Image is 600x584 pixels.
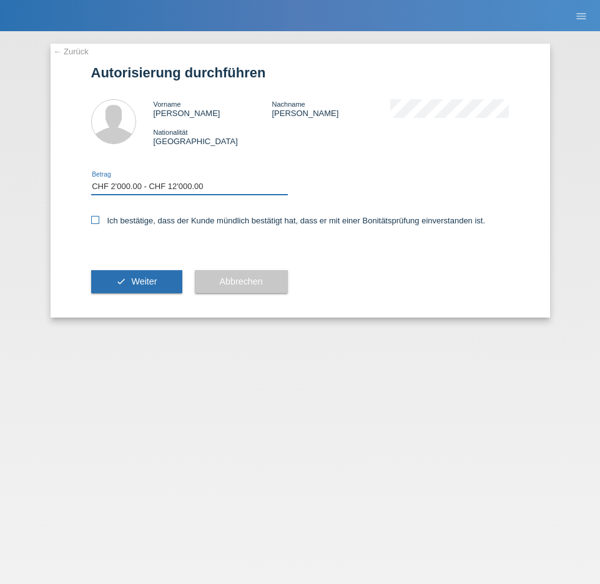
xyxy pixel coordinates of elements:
[91,65,509,80] h1: Autorisierung durchführen
[116,276,126,286] i: check
[131,276,157,286] span: Weiter
[272,99,390,118] div: [PERSON_NAME]
[154,99,272,118] div: [PERSON_NAME]
[272,100,305,108] span: Nachname
[54,47,89,56] a: ← Zurück
[91,270,182,294] button: check Weiter
[220,276,263,286] span: Abbrechen
[195,270,288,294] button: Abbrechen
[575,10,588,22] i: menu
[91,216,486,225] label: Ich bestätige, dass der Kunde mündlich bestätigt hat, dass er mit einer Bonitätsprüfung einversta...
[569,12,594,19] a: menu
[154,100,181,108] span: Vorname
[154,127,272,146] div: [GEOGRAPHIC_DATA]
[154,129,188,136] span: Nationalität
